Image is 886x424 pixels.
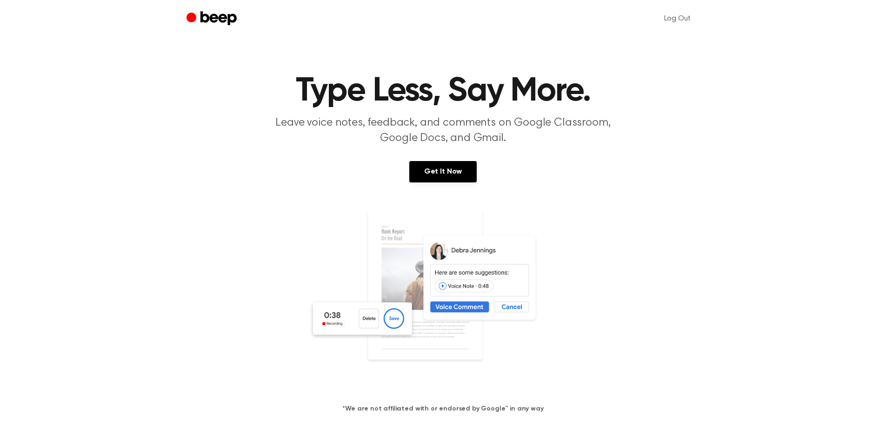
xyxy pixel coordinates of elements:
[187,10,239,28] a: Beep
[308,210,578,389] img: Voice Comments on Docs and Recording Widget
[205,74,681,108] h1: Type Less, Say More.
[655,7,700,30] a: Log Out
[11,404,875,414] h4: *We are not affiliated with or endorsed by Google™ in any way
[409,161,477,182] a: Get It Now
[265,115,622,146] p: Leave voice notes, feedback, and comments on Google Classroom, Google Docs, and Gmail.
